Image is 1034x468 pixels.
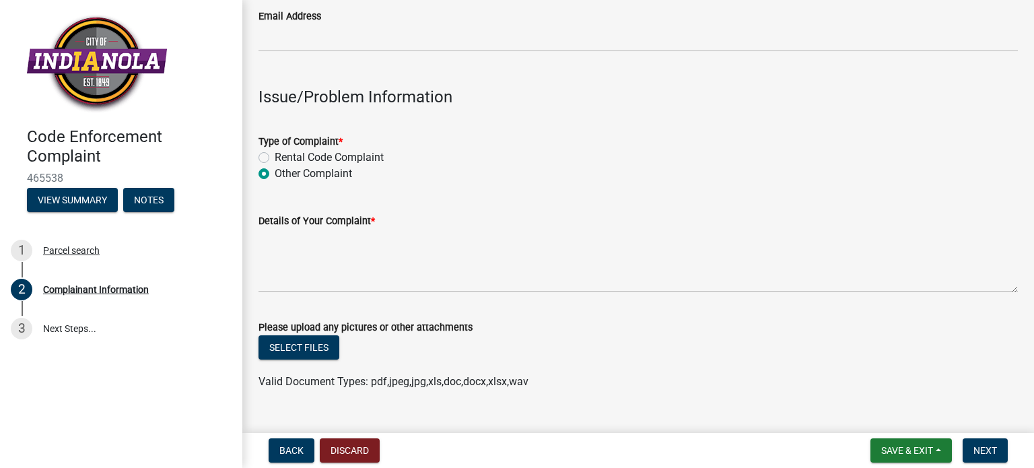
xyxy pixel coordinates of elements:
[123,188,174,212] button: Notes
[275,149,384,166] label: Rental Code Complaint
[320,438,380,463] button: Discard
[11,240,32,261] div: 1
[27,14,167,113] img: City of Indianola, Iowa
[258,137,343,147] label: Type of Complaint
[963,438,1008,463] button: Next
[269,438,314,463] button: Back
[27,127,232,166] h4: Code Enforcement Complaint
[11,318,32,339] div: 3
[881,445,933,456] span: Save & Exit
[27,195,118,206] wm-modal-confirm: Summary
[258,12,321,22] label: Email Address
[258,88,1018,107] h4: Issue/Problem Information
[27,172,215,185] span: 465538
[11,279,32,300] div: 2
[275,166,352,182] label: Other Complaint
[123,195,174,206] wm-modal-confirm: Notes
[27,188,118,212] button: View Summary
[258,427,1018,446] h4: Property Information
[258,217,375,226] label: Details of Your Complaint
[43,285,149,294] div: Complainant Information
[258,323,473,333] label: Please upload any pictures or other attachments
[258,375,528,388] span: Valid Document Types: pdf,jpeg,jpg,xls,doc,docx,xlsx,wav
[870,438,952,463] button: Save & Exit
[973,445,997,456] span: Next
[43,246,100,255] div: Parcel search
[279,445,304,456] span: Back
[258,335,339,360] button: Select files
